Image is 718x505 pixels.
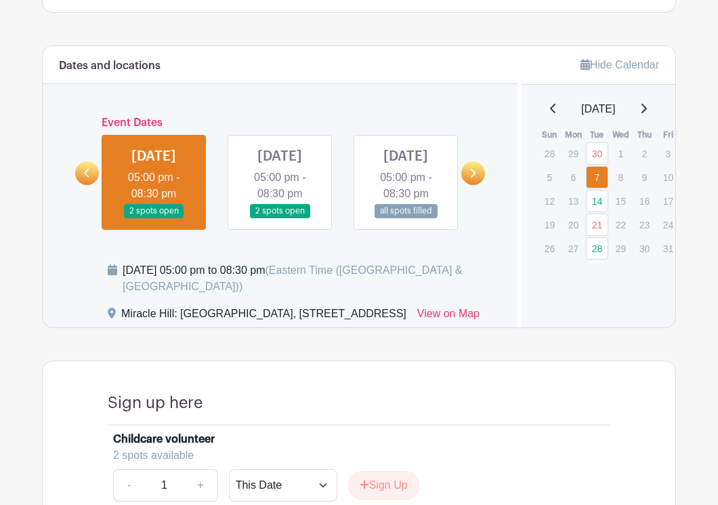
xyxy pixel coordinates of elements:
[610,143,632,164] p: 1
[538,214,561,235] p: 19
[656,128,680,142] th: Fri
[184,469,217,502] a: +
[610,238,632,259] p: 29
[562,214,585,235] p: 20
[417,306,480,327] a: View on Map
[581,101,615,117] span: [DATE]
[657,143,679,164] p: 3
[108,394,203,413] h4: Sign up here
[113,431,215,447] div: Childcare volunteer
[113,447,594,464] div: 2 spots available
[586,142,608,165] a: 30
[657,238,679,259] p: 31
[99,117,461,129] h6: Event Dates
[562,167,585,188] p: 6
[562,238,585,259] p: 27
[538,238,561,259] p: 26
[633,143,656,164] p: 2
[633,238,656,259] p: 30
[121,306,406,327] div: Miracle Hill: [GEOGRAPHIC_DATA], [STREET_ADDRESS]
[586,166,608,188] a: 7
[657,214,679,235] p: 24
[113,469,144,502] a: -
[580,59,659,70] a: Hide Calendar
[538,143,561,164] p: 28
[538,128,562,142] th: Sun
[657,190,679,211] p: 17
[633,128,656,142] th: Thu
[562,128,585,142] th: Mon
[586,214,608,236] a: 21
[657,167,679,188] p: 10
[538,190,561,211] p: 12
[633,214,656,235] p: 23
[585,128,609,142] th: Tue
[609,128,633,142] th: Wed
[59,60,161,73] h6: Dates and locations
[633,190,656,211] p: 16
[123,262,501,295] div: [DATE] 05:00 pm to 08:30 pm
[586,237,608,260] a: 28
[610,214,632,235] p: 22
[610,190,632,211] p: 15
[586,190,608,212] a: 14
[538,167,561,188] p: 5
[633,167,656,188] p: 9
[123,264,463,292] span: (Eastern Time ([GEOGRAPHIC_DATA] & [GEOGRAPHIC_DATA]))
[562,190,585,211] p: 13
[348,471,419,500] button: Sign Up
[562,143,585,164] p: 29
[610,167,632,188] p: 8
